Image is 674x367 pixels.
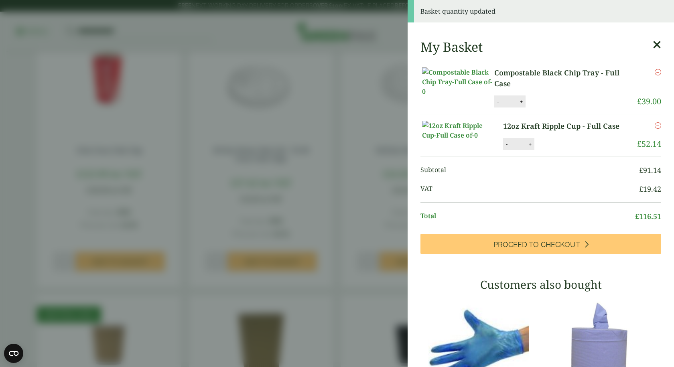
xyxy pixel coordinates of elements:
button: + [526,141,534,148]
bdi: 91.14 [639,165,661,175]
span: £ [639,184,643,194]
span: £ [637,96,642,107]
a: 12oz Kraft Ripple Cup - Full Case [503,121,628,132]
bdi: 19.42 [639,184,661,194]
bdi: 39.00 [637,96,661,107]
img: Compostable Black Chip Tray-Full Case of-0 [422,67,494,96]
a: Proceed to Checkout [420,234,661,254]
span: Subtotal [420,165,639,176]
img: 12oz Kraft Ripple Cup-Full Case of-0 [422,121,494,140]
a: Remove this item [655,121,661,130]
button: - [503,141,510,148]
bdi: 116.51 [635,211,661,221]
span: £ [639,165,643,175]
button: Open CMP widget [4,344,23,363]
a: Compostable Black Chip Tray - Full Case [494,67,637,89]
button: - [495,98,501,105]
span: VAT [420,184,639,195]
a: Remove this item [655,67,661,77]
bdi: 52.14 [637,138,661,149]
span: £ [635,211,639,221]
h2: My Basket [420,39,483,55]
span: £ [637,138,642,149]
span: Total [420,211,635,222]
button: + [517,98,525,105]
h3: Customers also bought [420,278,661,292]
span: Proceed to Checkout [493,240,580,249]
